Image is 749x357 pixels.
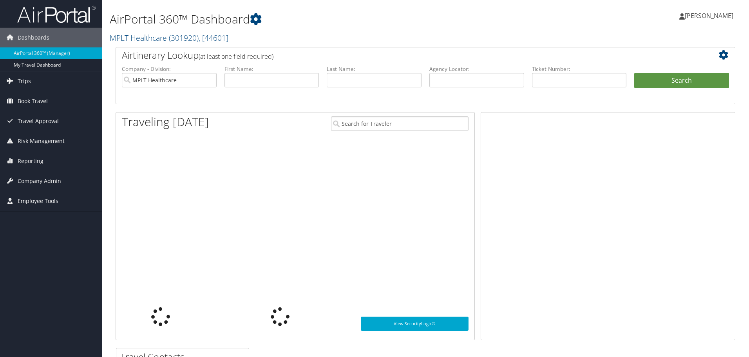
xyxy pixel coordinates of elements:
[122,65,217,73] label: Company - Division:
[122,49,677,62] h2: Airtinerary Lookup
[429,65,524,73] label: Agency Locator:
[532,65,627,73] label: Ticket Number:
[18,91,48,111] span: Book Travel
[634,73,729,89] button: Search
[122,114,209,130] h1: Traveling [DATE]
[110,11,531,27] h1: AirPortal 360™ Dashboard
[17,5,96,24] img: airportal-logo.png
[18,28,49,47] span: Dashboards
[18,171,61,191] span: Company Admin
[18,131,65,151] span: Risk Management
[199,52,273,61] span: (at least one field required)
[18,71,31,91] span: Trips
[361,317,469,331] a: View SecurityLogic®
[199,33,228,43] span: , [ 44601 ]
[169,33,199,43] span: ( 301920 )
[18,191,58,211] span: Employee Tools
[110,33,228,43] a: MPLT Healthcare
[679,4,741,27] a: [PERSON_NAME]
[331,116,469,131] input: Search for Traveler
[685,11,733,20] span: [PERSON_NAME]
[224,65,319,73] label: First Name:
[327,65,422,73] label: Last Name:
[18,111,59,131] span: Travel Approval
[18,151,43,171] span: Reporting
